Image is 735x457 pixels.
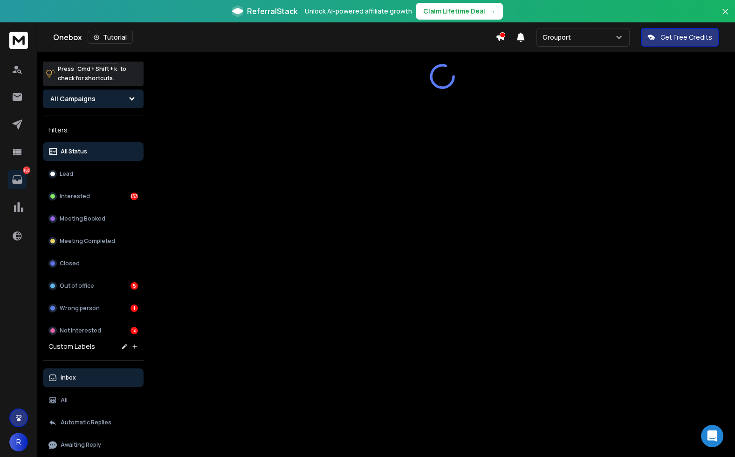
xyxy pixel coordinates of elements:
[43,165,144,183] button: Lead
[43,254,144,273] button: Closed
[416,3,503,20] button: Claim Lifetime Deal→
[50,94,96,104] h1: All Campaigns
[131,305,138,312] div: 1
[305,7,412,16] p: Unlock AI-powered affiliate growth
[60,260,80,267] p: Closed
[131,327,138,334] div: 14
[43,187,144,206] button: Interested133
[8,170,27,189] a: 153
[88,31,133,44] button: Tutorial
[43,321,144,340] button: Not Interested14
[60,170,73,178] p: Lead
[43,90,144,108] button: All Campaigns
[641,28,719,47] button: Get Free Credits
[60,237,115,245] p: Meeting Completed
[43,232,144,250] button: Meeting Completed
[43,391,144,409] button: All
[660,33,712,42] p: Get Free Credits
[60,193,90,200] p: Interested
[9,433,28,451] button: R
[61,396,68,404] p: All
[61,441,101,449] p: Awaiting Reply
[53,31,495,44] div: Onebox
[23,166,30,174] p: 153
[701,425,723,447] div: Open Intercom Messenger
[719,6,731,28] button: Close banner
[43,124,144,137] h3: Filters
[60,282,94,290] p: Out of office
[489,7,495,16] span: →
[543,33,575,42] p: Grouport
[60,215,105,222] p: Meeting Booked
[43,277,144,295] button: Out of office5
[43,413,144,432] button: Automatic Replies
[43,436,144,454] button: Awaiting Reply
[247,6,297,17] span: ReferralStack
[131,282,138,290] div: 5
[60,305,100,312] p: Wrong person
[76,63,118,74] span: Cmd + Shift + k
[43,209,144,228] button: Meeting Booked
[61,419,111,426] p: Automatic Replies
[43,299,144,318] button: Wrong person1
[60,327,101,334] p: Not Interested
[43,368,144,387] button: Inbox
[43,142,144,161] button: All Status
[58,64,126,83] p: Press to check for shortcuts.
[131,193,138,200] div: 133
[61,374,76,381] p: Inbox
[48,342,95,351] h3: Custom Labels
[61,148,87,155] p: All Status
